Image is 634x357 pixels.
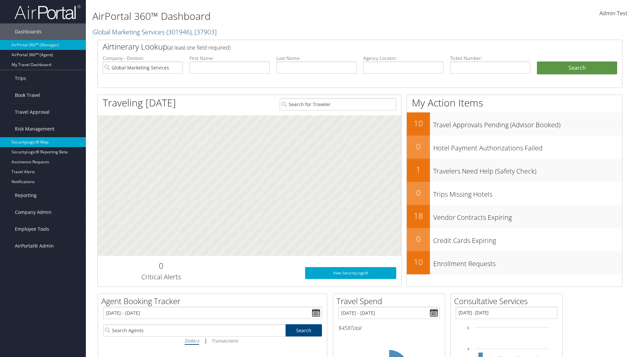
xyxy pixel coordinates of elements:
h3: Trips Missing Hotels [433,186,622,199]
span: Dashboards [15,23,42,40]
a: View SecurityLogic® [305,267,396,279]
input: Search for Traveler [280,98,396,110]
h6: Total [338,324,440,332]
h2: 0 [407,233,430,245]
a: 0Credit Cards Expiring [407,228,622,251]
h3: Travel Approvals Pending (Advisor Booked) [433,117,622,130]
a: 0Hotel Payment Authorizations Failed [407,136,622,159]
h3: Enrollment Requests [433,256,622,268]
span: Reporting [15,187,37,204]
h2: 10 [407,257,430,268]
a: 10Enrollment Requests [407,251,622,274]
span: Employee Tools [15,221,49,237]
span: Risk Management [15,121,54,137]
span: Admin Test [599,10,627,17]
button: Search [537,61,617,75]
span: , [ 37903 ] [192,27,217,36]
span: $458 [338,324,350,332]
h2: 0 [103,260,219,271]
span: Book Travel [15,87,40,103]
h2: Agent Booking Tracker [101,296,327,307]
h3: Critical Alerts [103,272,219,282]
h2: 1 [407,164,430,175]
h3: Credit Cards Expiring [433,233,622,245]
label: Ticket Number: [450,55,530,61]
label: Company - Division: [103,55,183,61]
span: ( 301946 ) [166,27,192,36]
h1: Traveling [DATE] [103,96,176,110]
h2: Consultative Services [454,296,562,307]
h2: 0 [407,187,430,198]
h3: Vendor Contracts Expiring [433,210,622,222]
a: Search [286,324,322,337]
span: AirPortal® Admin [15,238,54,254]
h1: My Action Items [407,96,622,110]
h2: Travel Spend [336,296,445,307]
a: 18Vendor Contracts Expiring [407,205,622,228]
span: Company Admin [15,204,52,220]
span: Trips [15,70,26,87]
h3: Hotel Payment Authorizations Failed [433,140,622,153]
a: 0Trips Missing Hotels [407,182,622,205]
a: Admin Test [599,3,627,24]
label: Agency Locator: [363,55,443,61]
div: | [103,337,322,345]
h3: Travelers Need Help (Safety Check) [433,163,622,176]
h2: Airtinerary Lookup [103,41,574,52]
h1: AirPortal 360™ Dashboard [92,9,449,23]
h2: 10 [407,118,430,129]
label: Last Name: [276,55,357,61]
tspan: 6 [467,326,469,330]
span: (at least one field required) [167,44,230,51]
a: 10Travel Approvals Pending (Advisor Booked) [407,112,622,136]
tspan: 4 [467,347,469,351]
h2: 18 [407,210,430,221]
i: Dollars [185,337,199,344]
span: Travel Approval [15,104,50,120]
img: airportal-logo.png [15,4,81,20]
h2: 0 [407,141,430,152]
a: 1Travelers Need Help (Safety Check) [407,159,622,182]
a: Global Marketing Services [92,27,217,36]
i: Transactions [211,337,238,344]
label: First Name: [190,55,270,61]
input: Search Agents [103,324,285,337]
